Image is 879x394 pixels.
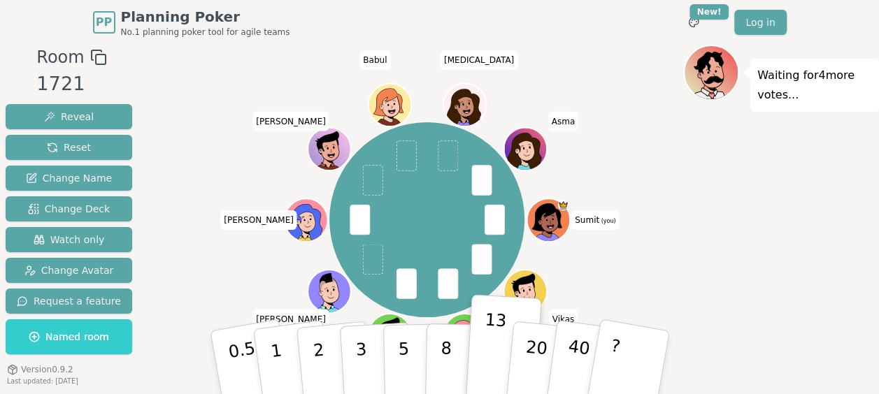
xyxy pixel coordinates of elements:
[557,200,568,210] span: Sumit is the host
[220,210,297,230] span: Click to change your name
[6,104,132,129] button: Reveal
[681,10,706,35] button: New!
[34,233,105,247] span: Watch only
[121,27,290,38] span: No.1 planning poker tool for agile teams
[28,202,110,216] span: Change Deck
[7,377,78,385] span: Last updated: [DATE]
[6,196,132,221] button: Change Deck
[252,309,329,328] span: Click to change your name
[481,309,507,386] p: 13
[6,289,132,314] button: Request a feature
[689,4,729,20] div: New!
[6,258,132,283] button: Change Avatar
[6,319,132,354] button: Named room
[17,294,121,308] span: Request a feature
[44,110,94,124] span: Reveal
[571,210,619,230] span: Click to change your name
[26,171,112,185] span: Change Name
[548,309,578,328] span: Click to change your name
[7,364,73,375] button: Version0.9.2
[21,364,73,375] span: Version 0.9.2
[121,7,290,27] span: Planning Poker
[47,140,91,154] span: Reset
[599,218,616,224] span: (you)
[36,70,106,98] div: 1721
[548,111,579,131] span: Click to change your name
[359,50,390,70] span: Click to change your name
[6,166,132,191] button: Change Name
[757,66,872,105] p: Waiting for 4 more votes...
[36,45,84,70] span: Room
[528,200,569,240] button: Click to change your avatar
[6,135,132,160] button: Reset
[93,7,290,38] a: PPPlanning PokerNo.1 planning poker tool for agile teams
[734,10,786,35] a: Log in
[24,263,114,277] span: Change Avatar
[252,111,329,131] span: Click to change your name
[6,227,132,252] button: Watch only
[441,50,517,70] span: Click to change your name
[29,330,109,344] span: Named room
[96,14,112,31] span: PP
